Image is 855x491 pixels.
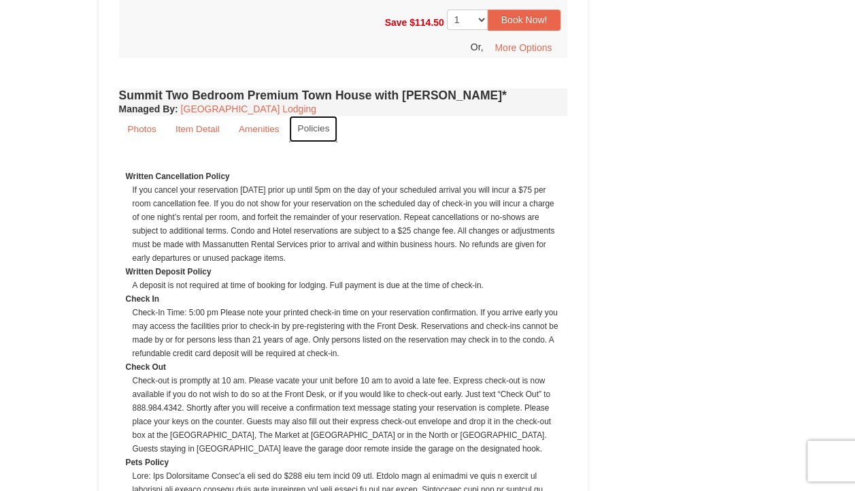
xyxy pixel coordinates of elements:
span: Save [384,17,407,28]
dt: Pets Policy [126,456,561,469]
dd: If you cancel your reservation [DATE] prior up until 5pm on the day of your scheduled arrival you... [133,183,561,265]
h4: Summit Two Bedroom Premium Town House with [PERSON_NAME]* [119,89,568,102]
dd: A deposit is not required at time of booking for lodging. Full payment is due at the time of chec... [133,279,561,292]
small: Item Detail [175,124,220,134]
dt: Written Cancellation Policy [126,170,561,183]
dd: Check-In Time: 5:00 pm Please note your printed check-in time on your reservation confirmation. I... [133,306,561,360]
span: $114.50 [409,17,444,28]
a: Amenities [230,116,288,142]
a: Policies [289,116,337,142]
small: Photos [128,124,156,134]
dt: Written Deposit Policy [126,265,561,279]
dd: Check-out is promptly at 10 am. Please vacate your unit before 10 am to avoid a late fee. Express... [133,374,561,456]
button: More Options [486,37,560,58]
button: Book Now! [488,10,561,30]
dt: Check In [126,292,561,306]
dt: Check Out [126,360,561,374]
span: Or, [471,41,484,52]
a: Item Detail [167,116,229,142]
a: [GEOGRAPHIC_DATA] Lodging [181,104,316,114]
strong: : [119,104,178,114]
a: Photos [119,116,165,142]
small: Policies [297,123,329,133]
span: Managed By [119,104,175,114]
small: Amenities [239,124,280,134]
